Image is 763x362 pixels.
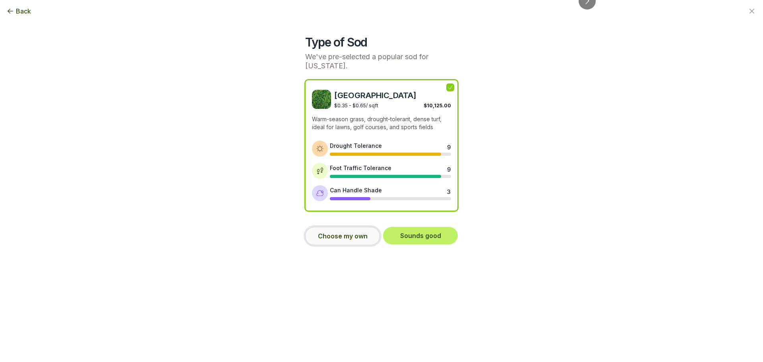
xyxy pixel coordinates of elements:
[383,227,458,244] button: Sounds good
[447,165,450,172] div: 9
[330,164,391,172] div: Foot Traffic Tolerance
[305,35,458,49] h2: Type of Sod
[330,186,382,194] div: Can Handle Shade
[334,90,451,101] span: [GEOGRAPHIC_DATA]
[6,6,31,16] button: Back
[312,115,451,131] p: Warm-season grass, drought-tolerant, dense turf, ideal for lawns, golf courses, and sports fields
[334,103,378,108] span: $0.35 - $0.65 / sqft
[316,145,324,153] img: Drought tolerance icon
[316,167,324,175] img: Foot traffic tolerance icon
[312,90,331,109] img: Bermuda sod image
[330,141,382,150] div: Drought Tolerance
[305,52,458,70] p: We've pre-selected a popular sod for [US_STATE].
[447,143,450,149] div: 9
[424,103,451,108] span: $10,125.00
[447,188,450,194] div: 3
[316,189,324,197] img: Shade tolerance icon
[305,227,380,245] button: Choose my own
[16,6,31,16] span: Back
